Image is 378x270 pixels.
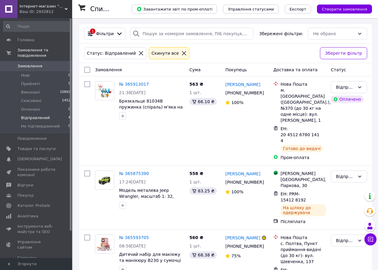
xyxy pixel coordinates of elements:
[281,155,326,161] div: Пром-оплата
[231,100,243,105] span: 100%
[259,31,303,37] span: Збережені фільтри:
[132,5,217,14] button: Завантажити звіт по пром-оплаті
[119,99,183,127] a: Брязкальце 81034B пружинка (спіраль) м'яка на ліжечко, [GEOGRAPHIC_DATA], шарудилка, люстерко
[17,183,33,188] span: Відгуки
[95,235,114,254] a: Фото товару
[21,124,60,129] span: Не підтверджений
[17,203,50,208] span: Каталог ProSale
[189,244,201,248] span: 1 шт.
[189,67,201,72] span: Cума
[189,90,201,95] span: 1 шт.
[189,171,203,176] span: 558 ₴
[90,5,151,13] h1: Список замовлень
[313,30,355,37] div: Не обрано
[68,115,70,121] span: 4
[21,115,50,121] span: Відправлений
[119,90,146,95] span: 21:38[DATE]
[68,107,70,112] span: 0
[320,47,367,59] button: Зберегти фільтр
[331,67,346,72] span: Статус
[95,67,122,72] span: Замовлення
[17,146,56,152] span: Товари та послуги
[336,237,355,244] div: Відправлений
[17,255,56,266] span: Гаманець компанії
[281,145,323,152] div: Готово до видачі
[231,253,241,258] span: 75%
[21,73,30,78] span: Нові
[336,84,355,91] div: Відправлений
[225,81,260,87] a: [PERSON_NAME]
[119,179,146,184] span: 17:24[DATE]
[290,7,306,11] span: Експорт
[224,178,264,186] div: [PHONE_NUMBER]
[119,188,174,217] a: Модель металева Jeep Wrangler, масштаб 1: 32, інерція, світло, звук, відкриваються двері, багажни...
[231,189,243,194] span: 100%
[322,7,367,11] span: Створити замовлення
[21,81,40,87] span: Прийняті
[95,170,114,190] a: Фото товару
[281,87,326,123] div: м. [GEOGRAPHIC_DATA] ([GEOGRAPHIC_DATA].), №370 (до 30 кг на одне місце): вул. [PERSON_NAME], 1
[17,48,72,58] span: Замовлення та повідомлення
[281,176,326,189] div: [GEOGRAPHIC_DATA], Паркова, 30
[17,37,34,43] span: Головна
[17,167,56,178] span: Показники роботи компанії
[17,193,34,198] span: Покупці
[281,126,319,143] span: ЕН: 20 4512 6780 1414
[224,89,264,97] div: [PHONE_NUMBER]
[225,171,260,177] a: [PERSON_NAME]
[189,251,217,259] div: 68.38 ₴
[119,244,146,248] span: 08:58[DATE]
[224,242,264,250] div: [PHONE_NUMBER]
[62,98,70,103] span: 1452
[68,73,70,78] span: 0
[331,96,363,103] div: Оплачено
[119,235,149,240] a: № 365593705
[68,124,70,129] span: 0
[281,192,306,202] span: ЕН: PRM-15412 8192
[137,6,212,12] span: Завантажити звіт по пром-оплаті
[273,67,318,72] span: Доставка та оплата
[17,63,42,69] span: Замовлення
[95,81,114,100] a: Фото товару
[21,98,41,103] span: Скасовані
[189,82,203,87] span: 563 ₴
[95,173,114,187] img: Фото товару
[281,241,326,265] div: с. Полтва, Пункт приймання-видачі (до 30 кг): вул. Шевченка, 137
[228,7,274,11] span: Управління статусами
[281,170,326,176] div: [PERSON_NAME]
[189,179,201,184] span: 1 шт.
[119,252,181,263] a: Дитячий набір для макіяжу та манікюру B230 у сумочці
[21,107,40,112] span: Оплачені
[130,28,253,40] input: Пошук за номером замовлення, ПІБ покупця, номером телефону, Email, номером накладної
[119,171,149,176] a: № 365875390
[119,82,149,87] a: № 365913017
[17,136,47,141] span: Повідомлення
[225,67,247,72] span: Покупець
[225,235,260,241] a: [PERSON_NAME]
[336,173,355,180] div: Відправлений
[68,81,70,87] span: 5
[96,31,114,37] span: Фільтри
[21,90,40,95] span: Виконані
[60,90,70,95] span: 10892
[223,5,279,14] button: Управління статусами
[317,5,372,14] button: Створити замовлення
[150,50,180,57] div: Cкинути все
[86,50,137,57] div: Статус: Відправлений
[20,9,72,14] div: Ваш ID: 2932812
[281,204,326,216] div: На шляху до одержувача
[281,219,326,225] div: Післяплата
[325,50,362,57] span: Зберегти фільтр
[17,213,38,219] span: Аналітика
[189,235,203,240] span: 560 ₴
[311,6,372,11] a: Створити замовлення
[285,5,311,14] button: Експорт
[281,235,326,241] div: Нова Пошта
[17,156,62,162] span: [DEMOGRAPHIC_DATA]
[189,187,217,195] div: 83.25 ₴
[17,239,56,250] span: Управління сайтом
[3,21,71,32] input: Пошук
